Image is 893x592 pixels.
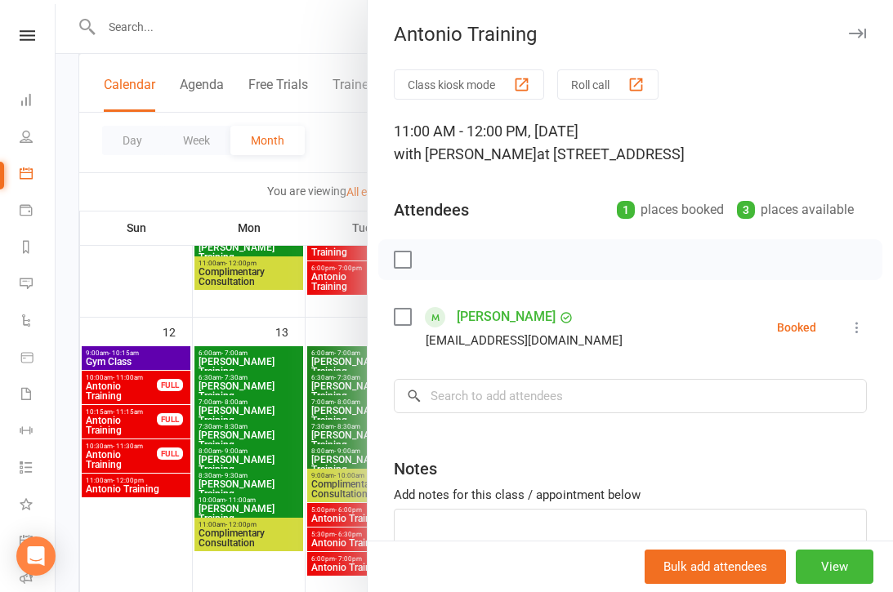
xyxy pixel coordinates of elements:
[394,485,867,505] div: Add notes for this class / appointment below
[394,69,544,100] button: Class kiosk mode
[20,487,56,524] a: What's New
[617,198,724,221] div: places booked
[457,304,556,330] a: [PERSON_NAME]
[394,457,437,480] div: Notes
[394,120,867,166] div: 11:00 AM - 12:00 PM, [DATE]
[796,550,873,584] button: View
[20,157,56,194] a: Calendar
[20,230,56,267] a: Reports
[645,550,786,584] button: Bulk add attendees
[557,69,659,100] button: Roll call
[537,145,685,162] span: at [STREET_ADDRESS]
[20,524,56,561] a: General attendance kiosk mode
[394,145,537,162] span: with [PERSON_NAME]
[737,201,755,219] div: 3
[20,341,56,377] a: Product Sales
[16,536,56,576] div: Open Intercom Messenger
[20,194,56,230] a: Payments
[426,330,623,351] div: [EMAIL_ADDRESS][DOMAIN_NAME]
[777,322,816,333] div: Booked
[20,120,56,157] a: People
[617,201,635,219] div: 1
[20,83,56,120] a: Dashboard
[394,379,867,413] input: Search to add attendees
[394,198,469,221] div: Attendees
[737,198,854,221] div: places available
[368,23,893,46] div: Antonio Training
